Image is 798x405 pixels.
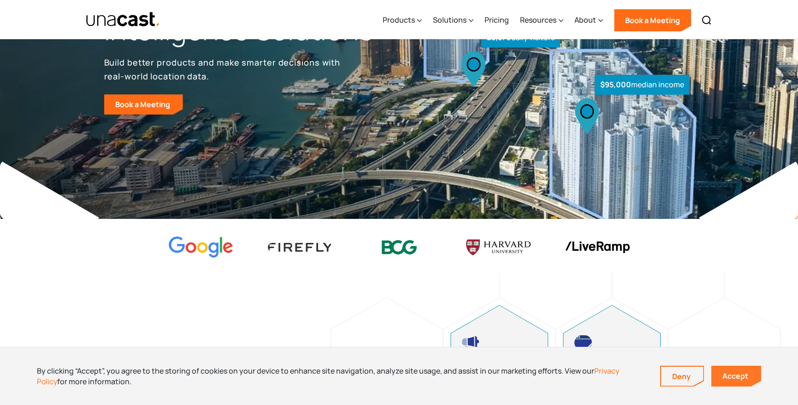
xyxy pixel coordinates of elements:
[268,243,332,252] img: Firefly Advertising logo
[383,1,422,39] div: Products
[433,14,467,25] div: Solutions
[485,1,509,39] a: Pricing
[86,12,161,28] a: home
[600,79,631,90] strong: $95,000
[383,14,415,25] div: Products
[367,234,432,260] img: BCG logo
[595,75,690,95] div: median income
[37,366,619,386] a: Privacy Policy
[574,14,596,25] div: About
[661,367,703,386] a: Deny
[466,236,531,259] img: Harvard U logo
[565,242,630,253] img: liveramp logo
[169,236,233,258] img: Google logo Color
[462,335,479,350] img: advertising and marketing icon
[711,366,761,387] a: Accept
[37,366,646,387] div: By clicking “Accept”, you agree to the storing of cookies on your device to enhance site navigati...
[574,1,603,39] div: About
[433,1,473,39] div: Solutions
[614,9,691,31] a: Book a Meeting
[86,12,161,28] img: Unacast text logo
[574,335,592,350] img: developing products icon
[520,14,556,25] div: Resources
[520,1,563,39] div: Resources
[104,55,344,83] p: Build better products and make smarter decisions with real-world location data.
[104,94,183,115] a: Book a Meeting
[701,15,712,26] img: Search icon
